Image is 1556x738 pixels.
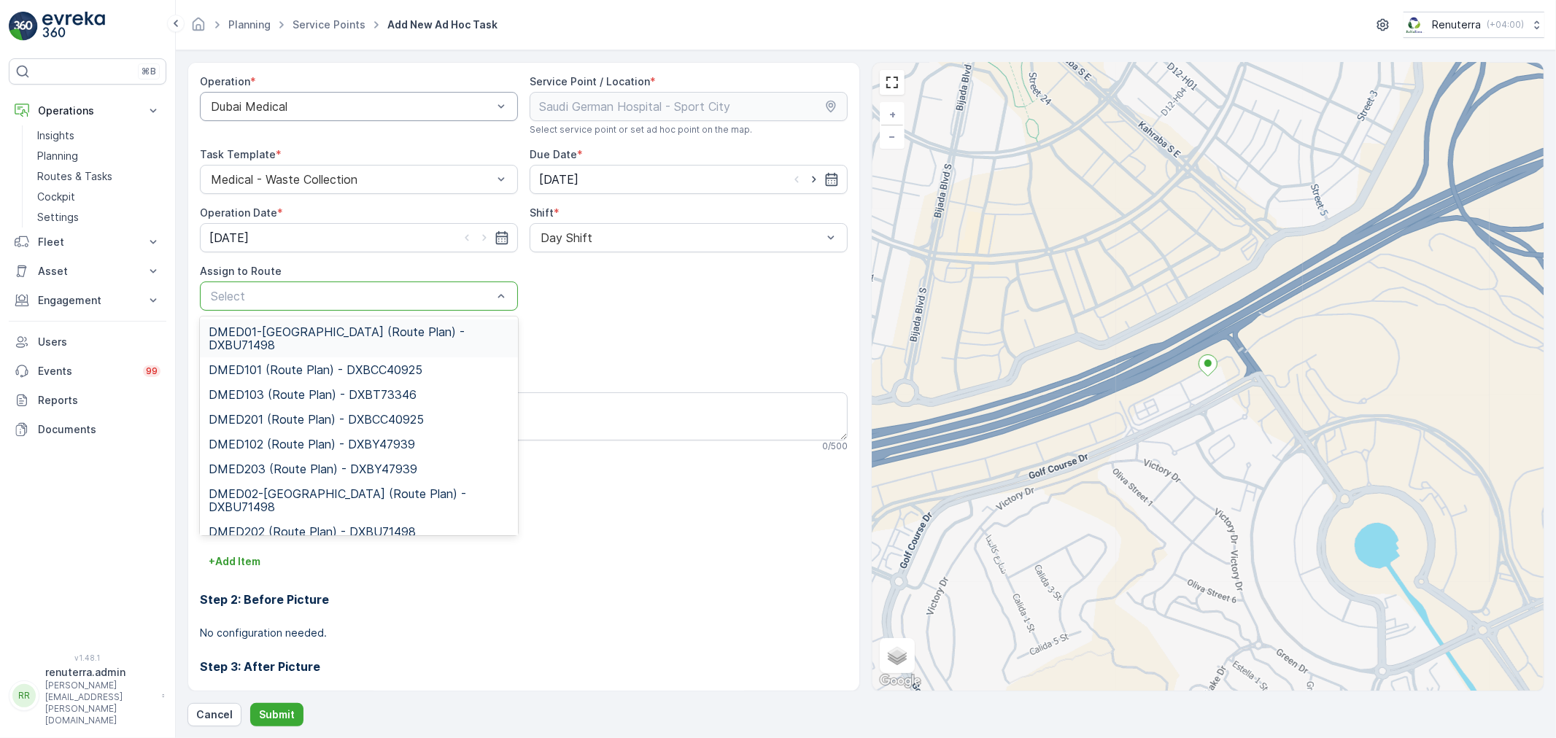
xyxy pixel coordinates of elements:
span: − [889,130,897,142]
a: View Fullscreen [881,71,903,93]
span: Add New Ad Hoc Task [384,18,500,32]
p: renuterra.admin [45,665,155,680]
a: Layers [881,640,913,672]
span: Select service point or set ad hoc point on the map. [530,124,752,136]
a: Insights [31,125,166,146]
a: Events99 [9,357,166,386]
p: Documents [38,422,160,437]
a: Service Points [293,18,365,31]
p: Fleet [38,235,137,249]
p: Operations [38,104,137,118]
h3: Step 2: Before Picture [200,591,848,608]
a: Planning [31,146,166,166]
p: Asset [38,264,137,279]
a: Users [9,327,166,357]
input: dd/mm/yyyy [530,165,848,194]
p: Settings [37,210,79,225]
a: Documents [9,415,166,444]
img: Google [876,672,924,691]
input: Saudi German Hospital - Sport City [530,92,848,121]
button: Asset [9,257,166,286]
p: Submit [259,707,295,722]
a: Zoom Out [881,125,903,147]
p: Routes & Tasks [37,169,112,184]
p: + Add Item [209,554,260,569]
button: RRrenuterra.admin[PERSON_NAME][EMAIL_ADDRESS][PERSON_NAME][DOMAIN_NAME] [9,665,166,726]
p: Insights [37,128,74,143]
button: Cancel [187,703,241,726]
label: Assign to Route [200,265,282,277]
p: Events [38,364,134,378]
label: Task Template [200,148,276,160]
span: v 1.48.1 [9,653,166,662]
a: Reports [9,386,166,415]
a: Cockpit [31,187,166,207]
p: No configuration needed. [200,626,848,640]
label: Shift [530,206,554,219]
h3: Step 3: After Picture [200,658,848,675]
label: Operation [200,75,250,88]
h3: Step 1: Waste & Bin Type [200,515,848,532]
label: Due Date [530,148,577,160]
span: DMED101 (Route Plan) - DXBCC40925 [209,363,422,376]
p: Planning [37,149,78,163]
p: 0 / 500 [822,440,848,452]
p: Cancel [196,707,233,722]
p: Select [211,287,492,305]
img: Screenshot_2024-07-26_at_13.33.01.png [1404,17,1426,33]
p: Renuterra [1432,18,1481,32]
a: Zoom In [881,104,903,125]
label: Operation Date [200,206,277,219]
span: DMED01-[GEOGRAPHIC_DATA] (Route Plan) - DXBU71498 [209,325,509,351]
span: DMED202 (Route Plan) - DXBU71498 [209,525,416,538]
img: logo [9,12,38,41]
p: [PERSON_NAME][EMAIL_ADDRESS][PERSON_NAME][DOMAIN_NAME] [45,680,155,726]
button: Submit [250,703,303,726]
div: RR [12,684,36,707]
span: DMED103 (Route Plan) - DXBT73346 [209,388,417,401]
p: Users [38,335,160,349]
span: + [889,108,896,120]
button: +Add Item [200,550,269,573]
p: Cockpit [37,190,75,204]
span: DMED203 (Route Plan) - DXBY47939 [209,462,417,475]
a: Open this area in Google Maps (opens a new window) [876,672,924,691]
p: Engagement [38,293,137,308]
button: Operations [9,96,166,125]
a: Settings [31,207,166,228]
button: Fleet [9,228,166,257]
p: ⌘B [142,66,156,77]
p: Reports [38,393,160,408]
p: ( +04:00 ) [1487,19,1524,31]
a: Planning [228,18,271,31]
img: logo_light-DOdMpM7g.png [42,12,105,41]
span: DMED02-[GEOGRAPHIC_DATA] (Route Plan) - DXBU71498 [209,487,509,513]
button: Renuterra(+04:00) [1404,12,1544,38]
a: Routes & Tasks [31,166,166,187]
p: 99 [146,365,158,377]
span: DMED201 (Route Plan) - DXBCC40925 [209,413,424,426]
a: Homepage [190,22,206,34]
label: Service Point / Location [530,75,650,88]
h2: Task Template Configuration [200,475,848,497]
button: Engagement [9,286,166,315]
span: DMED102 (Route Plan) - DXBY47939 [209,438,415,451]
input: dd/mm/yyyy [200,223,518,252]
